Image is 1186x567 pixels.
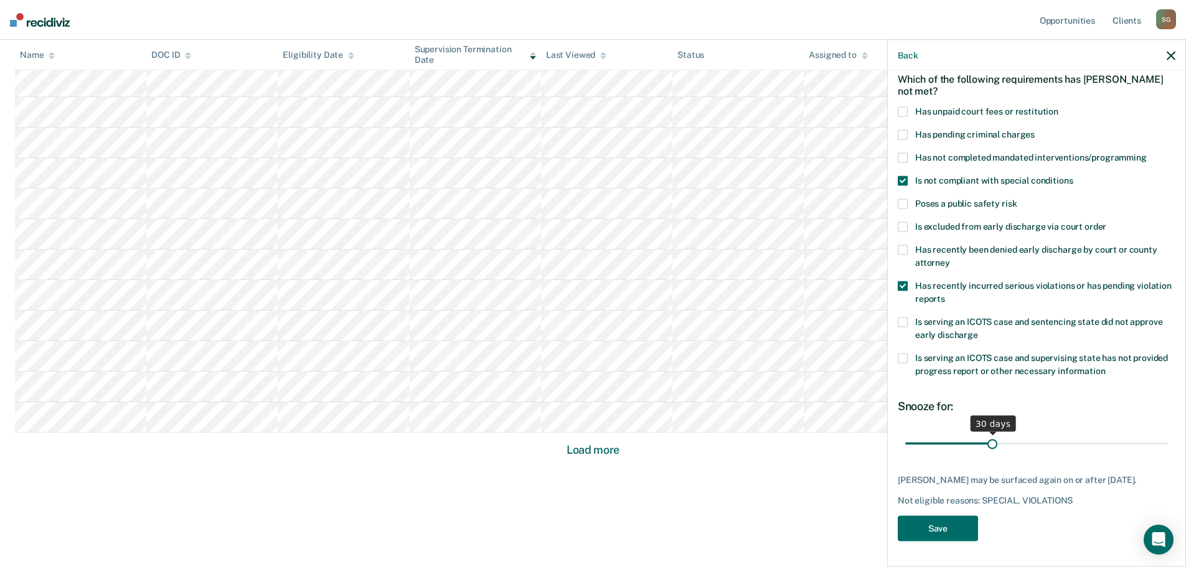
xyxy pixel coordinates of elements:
div: Name [20,50,55,60]
div: Eligibility Date [283,50,354,60]
span: Is excluded from early discharge via court order [915,222,1106,232]
div: Status [677,50,704,60]
div: Open Intercom Messenger [1144,525,1174,555]
span: Has not completed mandated interventions/programming [915,152,1147,162]
button: Save [898,516,978,541]
div: S G [1156,9,1176,29]
button: Load more [563,443,623,457]
span: Has unpaid court fees or restitution [915,106,1058,116]
div: 30 days [971,415,1016,431]
span: Has recently incurred serious violations or has pending violation reports [915,281,1172,304]
div: Assigned to [809,50,867,60]
span: Is not compliant with special conditions [915,176,1073,185]
div: Snooze for: [898,400,1175,413]
span: Is serving an ICOTS case and sentencing state did not approve early discharge [915,317,1162,340]
div: Last Viewed [546,50,606,60]
span: Poses a public safety risk [915,199,1017,209]
div: Not eligible reasons: SPECIAL, VIOLATIONS [898,495,1175,506]
div: Supervision Termination Date [415,44,536,65]
img: Recidiviz [10,13,70,27]
span: Has pending criminal charges [915,129,1035,139]
div: Which of the following requirements has [PERSON_NAME] not met? [898,63,1175,106]
div: [PERSON_NAME] may be surfaced again on or after [DATE]. [898,474,1175,485]
span: Has recently been denied early discharge by court or county attorney [915,245,1157,268]
span: Is serving an ICOTS case and supervising state has not provided progress report or other necessar... [915,353,1168,376]
button: Back [898,50,918,60]
div: DOC ID [151,50,191,60]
